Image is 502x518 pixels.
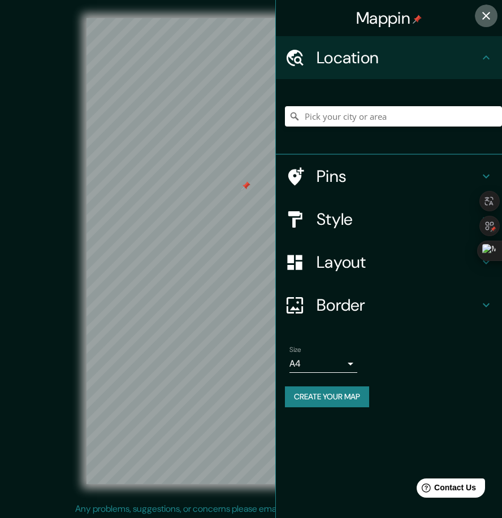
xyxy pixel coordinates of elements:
button: Create your map [285,386,369,407]
iframe: Help widget launcher [401,474,490,506]
p: Any problems, suggestions, or concerns please email . [75,502,423,516]
h4: Mappin [356,8,422,28]
div: Style [276,198,502,241]
h4: Border [317,295,479,315]
div: A4 [289,355,357,373]
div: Layout [276,241,502,284]
input: Pick your city or area [285,106,502,127]
h4: Location [317,47,479,68]
div: Border [276,284,502,327]
label: Size [289,345,301,355]
h4: Style [317,209,479,229]
img: pin-icon.png [413,15,422,24]
div: Pins [276,155,502,198]
div: Location [276,36,502,79]
h4: Layout [317,252,479,272]
canvas: Map [86,18,416,484]
h4: Pins [317,166,479,186]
